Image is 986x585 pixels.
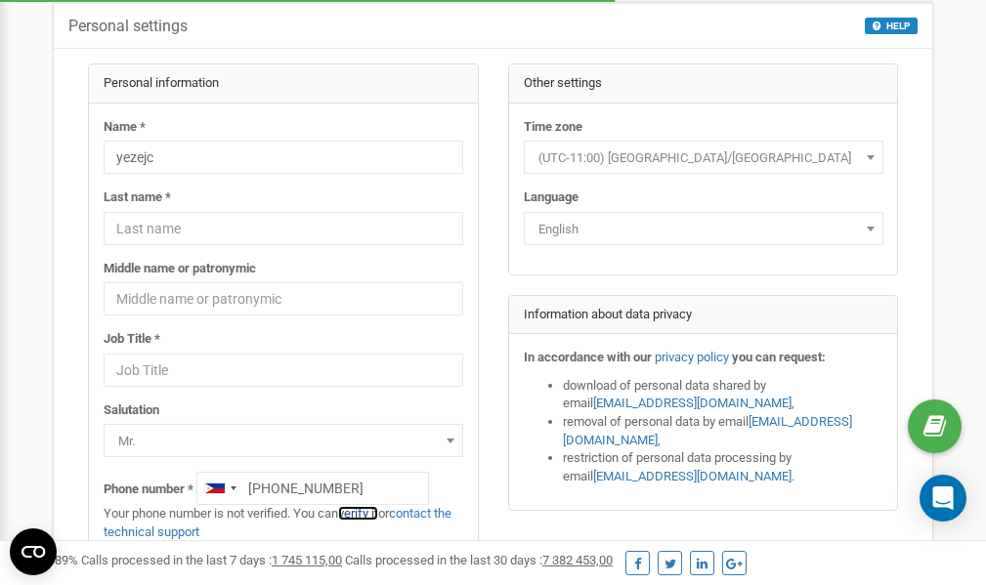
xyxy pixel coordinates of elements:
[865,18,918,34] button: HELP
[338,506,378,521] a: verify it
[563,449,883,485] li: restriction of personal data processing by email .
[196,472,429,505] input: +1-800-555-55-55
[104,260,256,278] label: Middle name or patronymic
[655,350,729,364] a: privacy policy
[81,553,342,567] span: Calls processed in the last 7 days :
[272,553,342,567] u: 1 745 115,00
[104,505,463,541] p: Your phone number is not verified. You can or
[732,350,826,364] strong: you can request:
[104,141,463,174] input: Name
[104,354,463,387] input: Job Title
[531,145,877,172] span: (UTC-11:00) Pacific/Midway
[524,350,652,364] strong: In accordance with our
[509,296,898,335] div: Information about data privacy
[531,216,877,243] span: English
[104,212,463,245] input: Last name
[524,141,883,174] span: (UTC-11:00) Pacific/Midway
[104,282,463,315] input: Middle name or patronymic
[524,118,582,137] label: Time zone
[110,428,456,455] span: Mr.
[104,401,159,420] label: Salutation
[593,396,792,410] a: [EMAIL_ADDRESS][DOMAIN_NAME]
[509,64,898,104] div: Other settings
[593,469,792,483] a: [EMAIL_ADDRESS][DOMAIN_NAME]
[104,424,463,457] span: Mr.
[104,330,160,349] label: Job Title *
[104,188,171,207] label: Last name *
[104,118,146,137] label: Name *
[563,414,852,447] a: [EMAIL_ADDRESS][DOMAIN_NAME]
[68,18,188,35] h5: Personal settings
[197,473,242,504] div: Telephone country code
[920,475,966,522] div: Open Intercom Messenger
[542,553,613,567] u: 7 382 453,00
[104,481,193,499] label: Phone number *
[563,413,883,449] li: removal of personal data by email ,
[10,528,57,575] button: Open CMP widget
[524,188,579,207] label: Language
[524,212,883,245] span: English
[563,377,883,413] li: download of personal data shared by email ,
[89,64,478,104] div: Personal information
[104,506,451,539] a: contact the technical support
[345,553,613,567] span: Calls processed in the last 30 days :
